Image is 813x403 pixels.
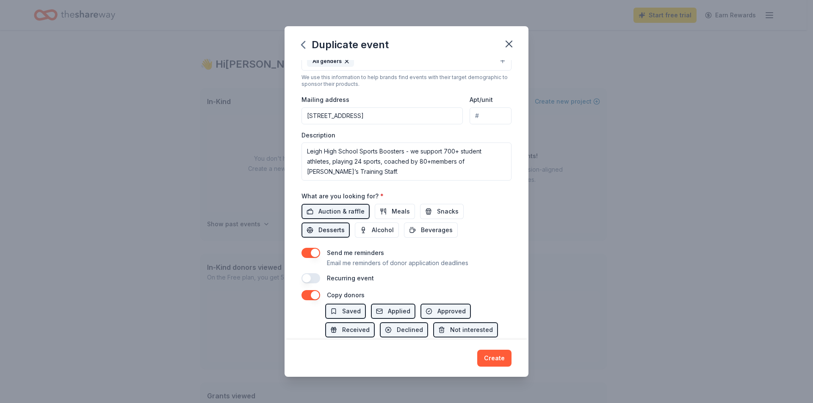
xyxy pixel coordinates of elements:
[420,204,464,219] button: Snacks
[327,291,365,299] label: Copy donors
[342,306,361,316] span: Saved
[404,222,458,238] button: Beverages
[392,206,410,217] span: Meals
[450,325,493,335] span: Not interested
[318,206,365,217] span: Auction & raffle
[301,131,335,140] label: Description
[301,52,512,71] button: All genders
[477,350,512,367] button: Create
[325,322,375,337] button: Received
[301,38,389,52] div: Duplicate event
[371,304,415,319] button: Applied
[318,225,345,235] span: Desserts
[470,96,493,104] label: Apt/unit
[380,322,428,337] button: Declined
[375,204,415,219] button: Meals
[301,96,349,104] label: Mailing address
[301,192,384,200] label: What are you looking for?
[301,204,370,219] button: Auction & raffle
[421,225,453,235] span: Beverages
[301,222,350,238] button: Desserts
[388,306,410,316] span: Applied
[301,143,512,181] textarea: Leigh High School Sports Boosters - we support 700+ student athletes, playing 24 sports, coached ...
[397,325,423,335] span: Declined
[301,74,512,88] div: We use this information to help brands find events with their target demographic to sponsor their...
[307,56,354,67] div: All genders
[355,222,399,238] button: Alcohol
[325,304,366,319] button: Saved
[301,107,463,124] input: Enter a US address
[420,304,471,319] button: Approved
[327,274,374,282] label: Recurring event
[470,107,512,124] input: #
[327,249,384,256] label: Send me reminders
[433,322,498,337] button: Not interested
[437,206,459,217] span: Snacks
[327,258,468,268] p: Email me reminders of donor application deadlines
[437,306,466,316] span: Approved
[342,325,370,335] span: Received
[372,225,394,235] span: Alcohol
